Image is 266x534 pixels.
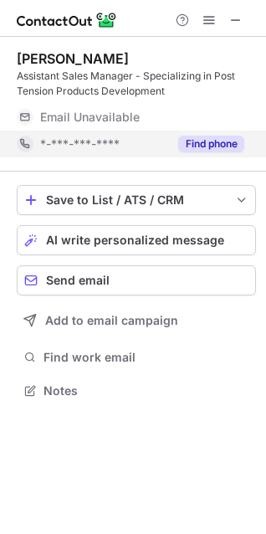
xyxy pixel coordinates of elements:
[40,110,140,125] span: Email Unavailable
[17,306,256,336] button: Add to email campaign
[46,234,224,247] span: AI write personalized message
[17,185,256,215] button: save-profile-one-click
[17,379,256,403] button: Notes
[46,193,227,207] div: Save to List / ATS / CRM
[46,274,110,287] span: Send email
[43,383,249,398] span: Notes
[17,69,256,99] div: Assistant Sales Manager - Specializing in Post Tension Products Development
[178,136,244,152] button: Reveal Button
[17,346,256,369] button: Find work email
[43,350,249,365] span: Find work email
[45,314,178,327] span: Add to email campaign
[17,265,256,295] button: Send email
[17,50,129,67] div: [PERSON_NAME]
[17,225,256,255] button: AI write personalized message
[17,10,117,30] img: ContactOut v5.3.10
